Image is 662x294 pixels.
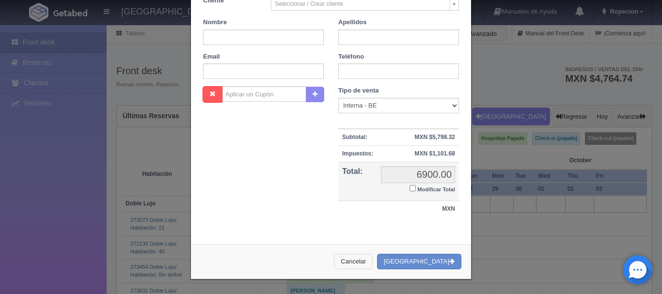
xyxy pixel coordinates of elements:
[338,129,377,146] th: Subtotal:
[203,18,227,27] label: Nombre
[338,52,364,62] label: Teléfono
[442,205,455,212] strong: MXN
[377,254,461,270] button: [GEOGRAPHIC_DATA]
[338,162,377,201] th: Total:
[410,185,416,191] input: Modificar Total
[338,146,377,162] th: Impuestos:
[415,150,455,157] strong: MXN $1,101.68
[203,52,220,62] label: Email
[415,134,455,140] strong: MXN $5,798.32
[338,18,367,27] label: Apellidos
[417,186,455,192] small: Modificar Total
[334,254,373,270] button: Cancelar
[338,86,379,95] label: Tipo de venta
[222,86,306,102] input: Aplicar un Cupón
